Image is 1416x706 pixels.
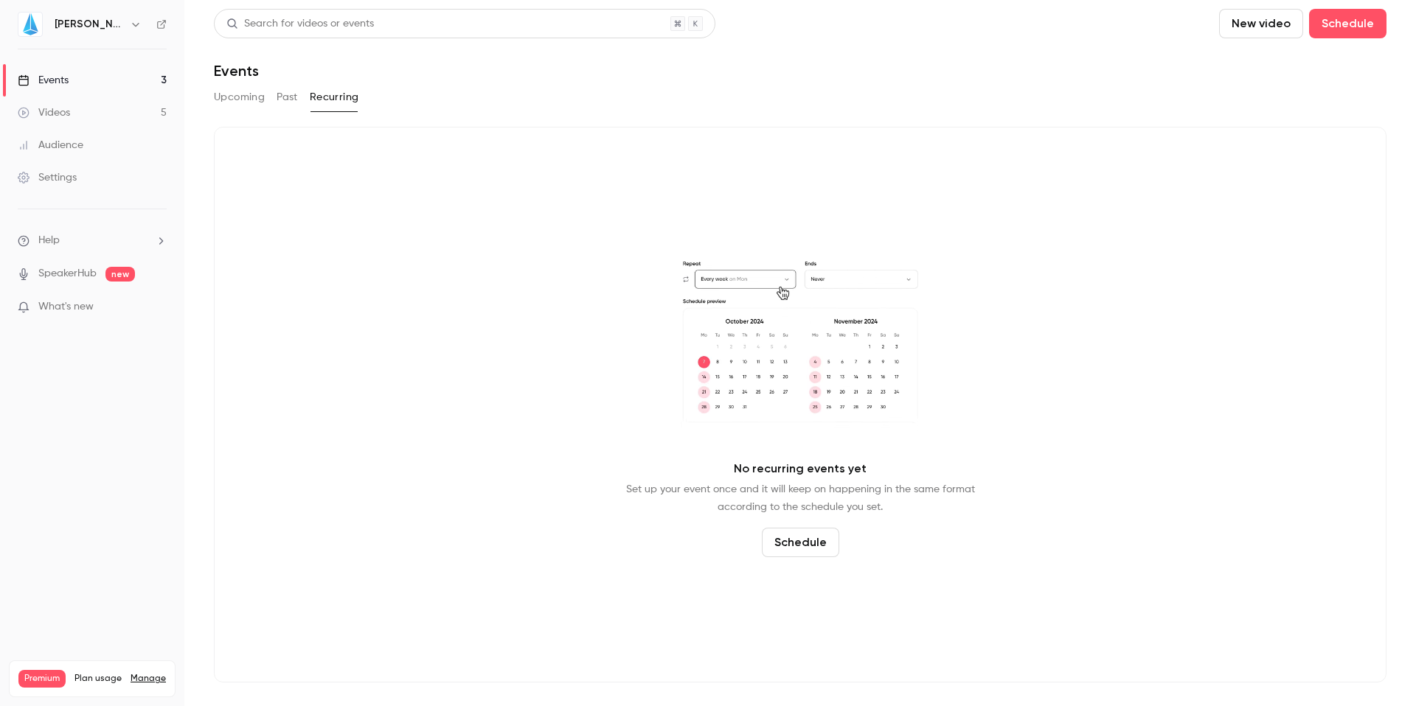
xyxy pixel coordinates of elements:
button: Past [277,85,298,109]
div: Videos [18,105,70,120]
button: New video [1219,9,1303,38]
h6: [PERSON_NAME] [55,17,124,32]
button: Upcoming [214,85,265,109]
div: Search for videos or events [226,16,374,32]
a: SpeakerHub [38,266,97,282]
h1: Events [214,62,259,80]
span: Plan usage [74,673,122,685]
span: Premium [18,670,66,688]
div: Events [18,73,69,88]
a: Manage [131,673,166,685]
button: Schedule [1309,9,1386,38]
button: Recurring [310,85,359,109]
button: Schedule [762,528,839,557]
span: What's new [38,299,94,315]
li: help-dropdown-opener [18,233,167,248]
img: JIN [18,13,42,36]
div: Settings [18,170,77,185]
p: Set up your event once and it will keep on happening in the same format according to the schedule... [626,480,975,516]
div: Audience [18,138,83,153]
span: Help [38,233,60,248]
span: new [105,267,135,282]
p: No recurring events yet [734,460,867,478]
